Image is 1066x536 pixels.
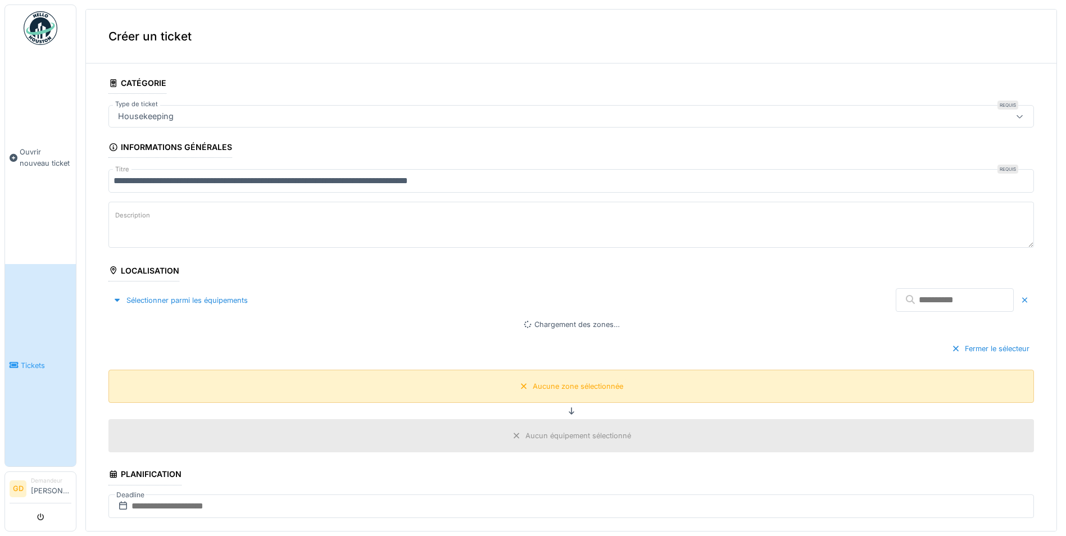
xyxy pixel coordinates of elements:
[997,165,1018,174] div: Requis
[525,430,631,441] div: Aucun équipement sélectionné
[24,11,57,45] img: Badge_color-CXgf-gQk.svg
[10,476,71,503] a: GD Demandeur[PERSON_NAME]
[108,75,166,94] div: Catégorie
[114,110,178,122] div: Housekeeping
[115,489,146,501] label: Deadline
[31,476,71,485] div: Demandeur
[5,51,76,264] a: Ouvrir nouveau ticket
[997,101,1018,110] div: Requis
[533,381,623,392] div: Aucune zone sélectionnée
[113,208,152,222] label: Description
[947,341,1034,356] div: Fermer le sélecteur
[86,10,1056,63] div: Créer un ticket
[10,480,26,497] li: GD
[108,139,232,158] div: Informations générales
[5,264,76,466] a: Tickets
[108,319,1034,330] div: Chargement des zones…
[21,360,71,371] span: Tickets
[113,99,160,109] label: Type de ticket
[31,476,71,501] li: [PERSON_NAME]
[20,147,71,168] span: Ouvrir nouveau ticket
[108,293,252,308] div: Sélectionner parmi les équipements
[108,262,179,281] div: Localisation
[108,466,182,485] div: Planification
[113,165,131,174] label: Titre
